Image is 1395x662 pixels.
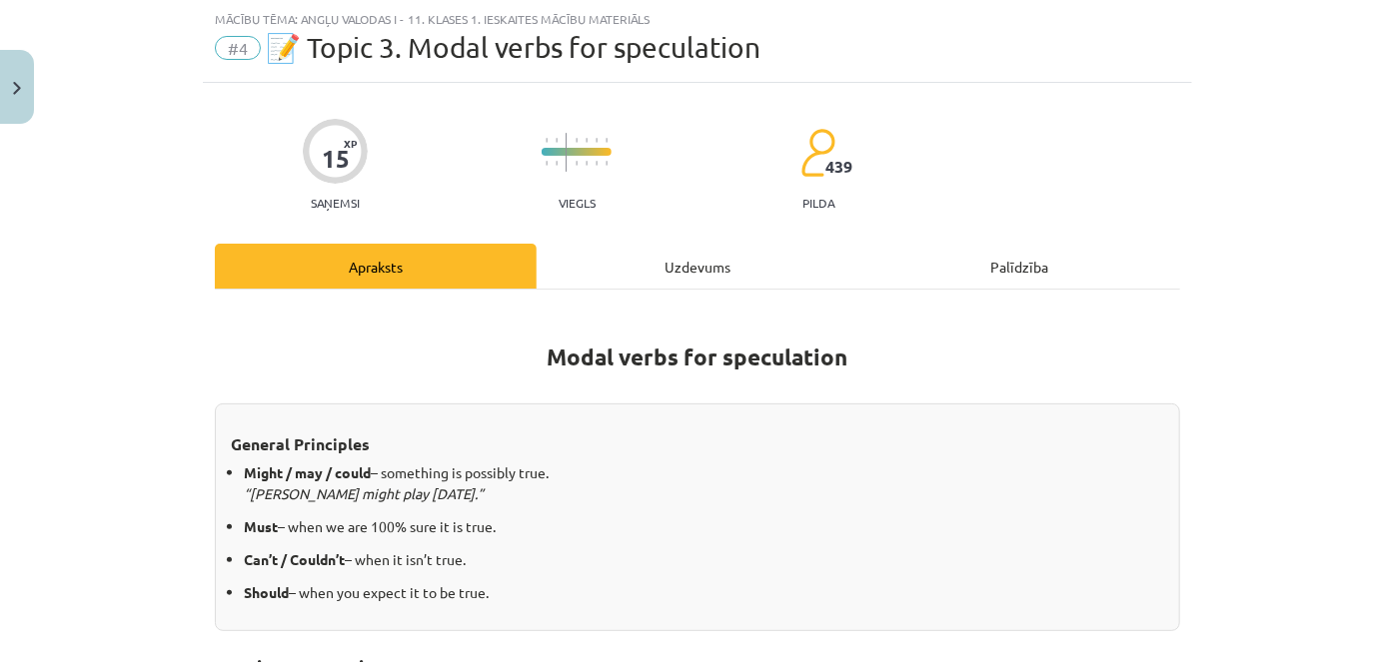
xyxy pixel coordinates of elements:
[13,82,21,95] img: icon-close-lesson-0947bae3869378f0d4975bcd49f059093ad1ed9edebbc8119c70593378902aed.svg
[566,133,568,172] img: icon-long-line-d9ea69661e0d244f92f715978eff75569469978d946b2353a9bb055b3ed8787d.svg
[322,145,350,173] div: 15
[800,128,835,178] img: students-c634bb4e5e11cddfef0936a35e636f08e4e9abd3cc4e673bd6f9a4125e45ecb1.svg
[576,161,578,166] img: icon-short-line-57e1e144782c952c97e751825c79c345078a6d821885a25fce030b3d8c18986b.svg
[244,463,371,481] strong: Might / may / could
[215,36,261,60] span: #4
[802,196,834,210] p: pilda
[559,196,596,210] p: Viegls
[596,138,598,143] img: icon-short-line-57e1e144782c952c97e751825c79c345078a6d821885a25fce030b3d8c18986b.svg
[215,244,537,289] div: Apraksts
[548,342,848,371] strong: Modal verbs for speculation
[586,138,588,143] img: icon-short-line-57e1e144782c952c97e751825c79c345078a6d821885a25fce030b3d8c18986b.svg
[303,196,368,210] p: Saņemsi
[231,433,370,454] strong: General Principles
[556,161,558,166] img: icon-short-line-57e1e144782c952c97e751825c79c345078a6d821885a25fce030b3d8c18986b.svg
[244,484,484,502] em: “[PERSON_NAME] might play [DATE].”
[244,517,278,535] strong: Must
[244,549,1164,570] p: – when it isn’t true.
[244,550,345,568] strong: Can’t / Couldn’t
[586,161,588,166] img: icon-short-line-57e1e144782c952c97e751825c79c345078a6d821885a25fce030b3d8c18986b.svg
[858,244,1180,289] div: Palīdzība
[244,516,1164,537] p: – when we are 100% sure it is true.
[266,31,760,64] span: 📝 Topic 3. Modal verbs for speculation
[546,161,548,166] img: icon-short-line-57e1e144782c952c97e751825c79c345078a6d821885a25fce030b3d8c18986b.svg
[606,138,608,143] img: icon-short-line-57e1e144782c952c97e751825c79c345078a6d821885a25fce030b3d8c18986b.svg
[546,138,548,143] img: icon-short-line-57e1e144782c952c97e751825c79c345078a6d821885a25fce030b3d8c18986b.svg
[556,138,558,143] img: icon-short-line-57e1e144782c952c97e751825c79c345078a6d821885a25fce030b3d8c18986b.svg
[244,583,289,601] strong: Should
[606,161,608,166] img: icon-short-line-57e1e144782c952c97e751825c79c345078a6d821885a25fce030b3d8c18986b.svg
[825,158,852,176] span: 439
[244,582,1164,603] p: – when you expect it to be true.
[576,138,578,143] img: icon-short-line-57e1e144782c952c97e751825c79c345078a6d821885a25fce030b3d8c18986b.svg
[537,244,858,289] div: Uzdevums
[244,462,1164,504] p: – something is possibly true.
[344,138,357,149] span: XP
[215,12,1180,26] div: Mācību tēma: Angļu valodas i - 11. klases 1. ieskaites mācību materiāls
[596,161,598,166] img: icon-short-line-57e1e144782c952c97e751825c79c345078a6d821885a25fce030b3d8c18986b.svg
